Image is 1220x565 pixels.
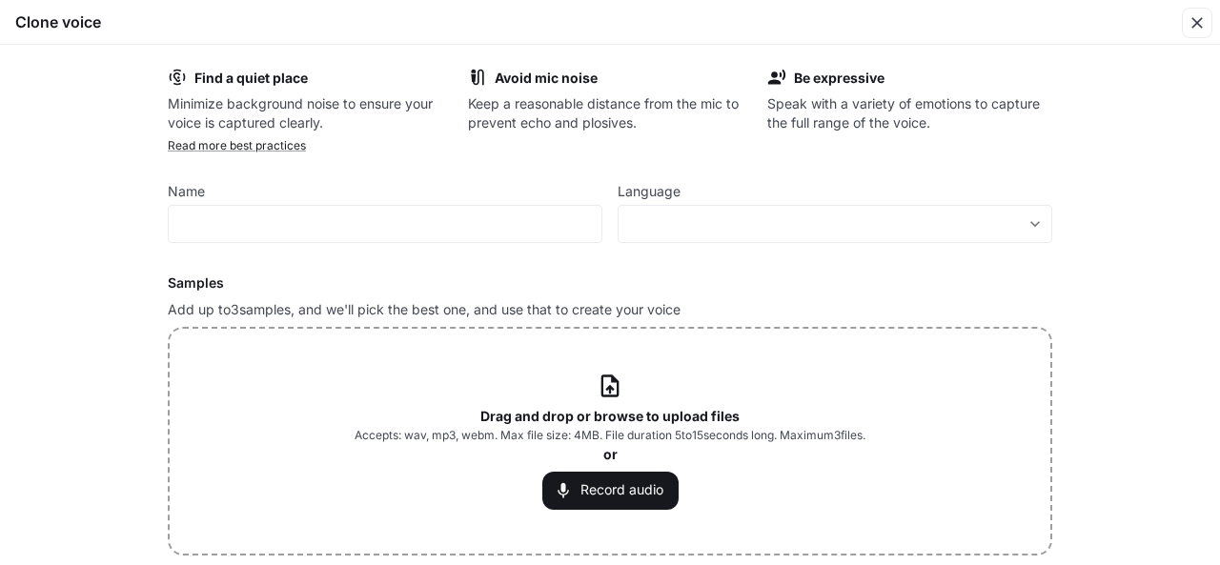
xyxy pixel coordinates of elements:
[168,138,306,152] a: Read more best practices
[767,94,1052,132] p: Speak with a variety of emotions to capture the full range of the voice.
[542,472,679,510] button: Record audio
[468,94,753,132] p: Keep a reasonable distance from the mic to prevent echo and plosives.
[619,214,1051,233] div: ​
[618,185,681,198] p: Language
[15,11,101,32] h5: Clone voice
[168,300,1052,319] p: Add up to 3 samples, and we'll pick the best one, and use that to create your voice
[495,70,598,86] b: Avoid mic noise
[194,70,308,86] b: Find a quiet place
[480,408,740,424] b: Drag and drop or browse to upload files
[168,94,453,132] p: Minimize background noise to ensure your voice is captured clearly.
[794,70,884,86] b: Be expressive
[168,273,1052,293] h6: Samples
[603,446,618,462] b: or
[168,185,205,198] p: Name
[355,426,865,445] span: Accepts: wav, mp3, webm. Max file size: 4MB. File duration 5 to 15 seconds long. Maximum 3 files.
